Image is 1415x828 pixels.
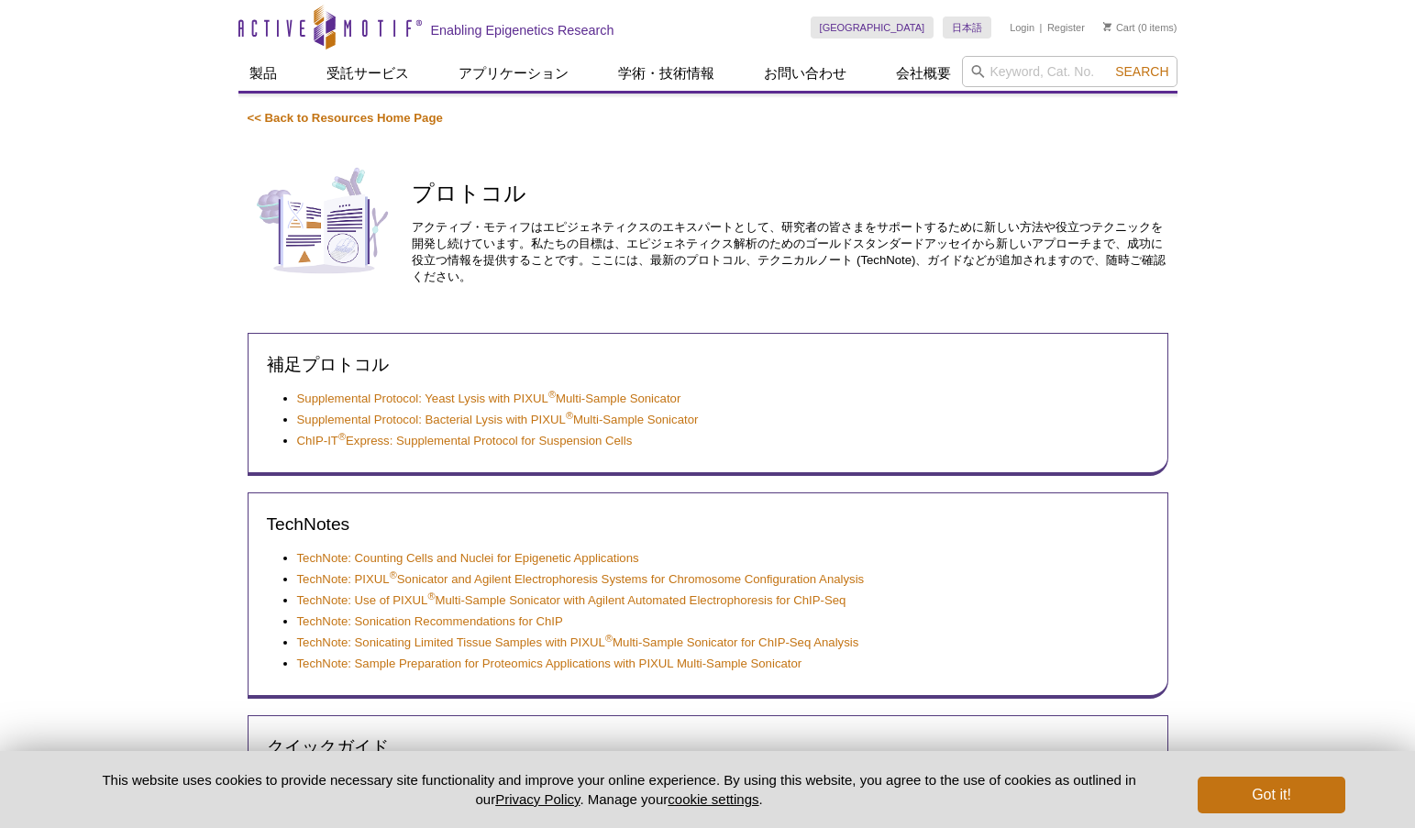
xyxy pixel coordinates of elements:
[297,571,865,588] a: TechNote: PIXUL®Sonicator and Agilent Electrophoresis Systems for Chromosome Configuration Analysis
[297,613,563,630] a: TechNote: Sonication Recommendations for ChIP
[297,550,639,567] a: TechNote: Counting Cells and Nuclei for Epigenetic Applications
[267,352,1149,377] h2: 補足プロトコル
[412,182,1167,208] h1: プロトコル
[431,22,614,39] h2: Enabling Epigenetics Research
[1110,63,1174,80] button: Search
[753,56,857,91] a: お問い合わせ
[267,512,1149,536] h2: TechNotes
[495,791,580,807] a: Privacy Policy
[390,569,397,580] sup: ®
[1198,777,1344,813] button: Got it!
[448,56,580,91] a: アプリケーション
[297,592,846,609] a: TechNote: Use of PIXUL®Multi-Sample Sonicator with Agilent Automated Electrophoresis for ChIP-Seq
[1040,17,1043,39] li: |
[338,431,346,442] sup: ®
[668,791,758,807] button: cookie settings
[427,591,435,602] sup: ®
[267,734,1149,759] h2: クイックガイド
[297,412,699,428] a: Supplemental Protocol: Bacterial Lysis with PIXUL®Multi-Sample Sonicator
[297,635,859,651] a: TechNote: Sonicating Limited Tissue Samples with PIXUL®Multi-Sample Sonicator for ChIP-Seq Analysis
[71,770,1168,809] p: This website uses cookies to provide necessary site functionality and improve your online experie...
[943,17,991,39] a: 日本語
[1010,21,1034,34] a: Login
[412,219,1167,285] p: アクティブ・モティフはエピジェネティクスのエキスパートとして、研究者の皆さまをサポートするために新しい方法や役立つテクニックを開発し続けています。私たちの目標は、エピジェネティクス解析のためのゴ...
[1047,21,1085,34] a: Register
[885,56,962,91] a: 会社概要
[1103,21,1135,34] a: Cart
[248,145,399,296] img: Publications
[962,56,1177,87] input: Keyword, Cat. No.
[548,389,556,400] sup: ®
[238,56,288,91] a: 製品
[566,410,573,421] sup: ®
[315,56,420,91] a: 受託サービス
[297,391,681,407] a: Supplemental Protocol: Yeast Lysis with PIXUL®Multi-Sample Sonicator
[248,111,443,125] a: << Back to Resources Home Page
[1103,22,1111,31] img: Your Cart
[297,656,802,672] a: TechNote: Sample Preparation for Proteomics Applications with PIXUL Multi-Sample Sonicator
[297,433,633,449] a: ChIP-IT®Express: Supplemental Protocol for Suspension Cells
[811,17,934,39] a: [GEOGRAPHIC_DATA]
[605,633,613,644] sup: ®
[1115,64,1168,79] span: Search
[1103,17,1177,39] li: (0 items)
[607,56,725,91] a: 学術・技術情報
